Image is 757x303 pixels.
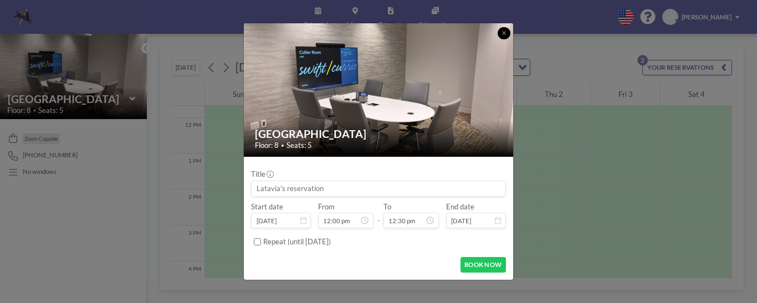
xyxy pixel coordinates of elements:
span: Seats: 5 [287,141,312,150]
span: Floor: 8 [255,141,279,150]
button: BOOK NOW [461,257,506,273]
h2: [GEOGRAPHIC_DATA] [255,127,503,141]
span: - [377,206,380,225]
label: Title [251,170,273,178]
span: • [281,142,284,148]
label: From [318,202,335,211]
input: Latavia's reservation [252,181,505,197]
label: End date [446,202,474,211]
label: Start date [251,202,283,211]
label: Repeat (until [DATE]) [263,237,331,246]
label: To [383,202,391,211]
